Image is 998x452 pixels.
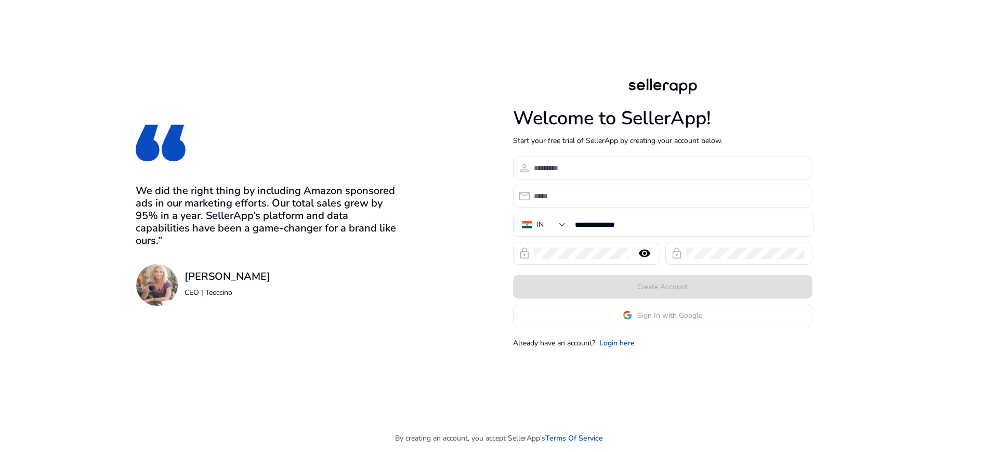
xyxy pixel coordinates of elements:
[671,247,683,260] span: lock
[518,162,531,174] span: person
[518,247,531,260] span: lock
[632,247,657,260] mat-icon: remove_red_eye
[185,270,270,283] h3: [PERSON_NAME]
[518,190,531,202] span: email
[185,287,270,298] p: CEO | Teeccino
[599,338,635,348] a: Login here
[545,433,603,444] a: Terms Of Service
[513,107,812,130] h1: Welcome to SellerApp!
[513,338,595,348] p: Already have an account?
[536,219,544,230] div: IN
[136,185,402,247] h3: We did the right thing by including Amazon sponsored ads in our marketing efforts. Our total sale...
[513,135,812,146] p: Start your free trial of SellerApp by creating your account below.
